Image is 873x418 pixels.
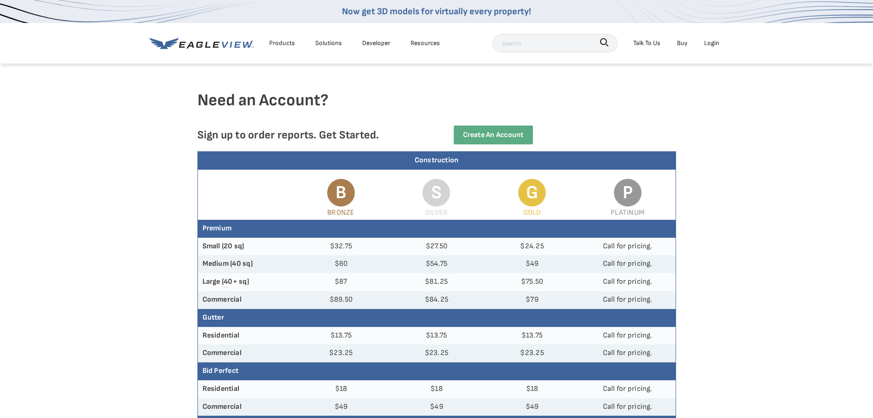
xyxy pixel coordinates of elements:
th: Residential [198,380,294,398]
span: Bronze [327,208,354,217]
td: Call for pricing. [580,344,676,362]
div: Construction [198,152,676,170]
p: Sign up to order reports. Get Started. [197,128,422,142]
td: $79 [484,291,580,309]
td: $24.25 [484,238,580,256]
td: $23.25 [484,344,580,362]
span: P [614,179,642,206]
span: B [327,179,355,206]
div: Login [704,37,719,49]
td: $18 [484,380,580,398]
td: $87 [293,273,389,291]
td: $49 [484,255,580,273]
td: $32.75 [293,238,389,256]
th: Commercial [198,344,294,362]
a: Now get 3D models for virtually every property! [342,6,531,17]
span: G [518,179,546,206]
td: $54.75 [389,255,485,273]
th: Large (40+ sq) [198,273,294,291]
td: $81.25 [389,273,485,291]
td: Call for pricing. [580,273,676,291]
td: Call for pricing. [580,380,676,398]
span: Gold [523,208,541,217]
span: S [422,179,450,206]
div: Products [269,37,295,49]
th: Commercial [198,398,294,416]
th: Commercial [198,291,294,309]
td: $13.75 [389,327,485,345]
a: Create an Account [454,126,533,144]
td: Call for pricing. [580,398,676,416]
td: $49 [389,398,485,416]
div: Talk To Us [633,37,660,49]
td: $13.75 [293,327,389,345]
th: Residential [198,327,294,345]
td: Call for pricing. [580,291,676,309]
td: $60 [293,255,389,273]
td: $49 [484,398,580,416]
div: Solutions [315,37,342,49]
a: Developer [362,37,390,49]
td: $18 [389,380,485,398]
td: $23.25 [293,344,389,362]
td: Call for pricing. [580,327,676,345]
td: $23.25 [389,344,485,362]
div: Resources [410,37,440,49]
td: $75.50 [484,273,580,291]
input: Search [492,34,618,52]
th: Small (20 sq) [198,238,294,256]
th: Medium (40 sq) [198,255,294,273]
td: $89.50 [293,291,389,309]
td: $13.75 [484,327,580,345]
td: $18 [293,380,389,398]
th: Premium [198,220,676,238]
a: Buy [677,37,688,49]
th: Bid Perfect [198,362,676,380]
span: Platinum [611,208,644,217]
span: Silver [425,208,448,217]
td: $84.25 [389,291,485,309]
td: $49 [293,398,389,416]
td: Call for pricing. [580,255,676,273]
td: Call for pricing. [580,238,676,256]
h4: Need an Account? [197,90,676,126]
th: Gutter [198,309,676,327]
td: $27.50 [389,238,485,256]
